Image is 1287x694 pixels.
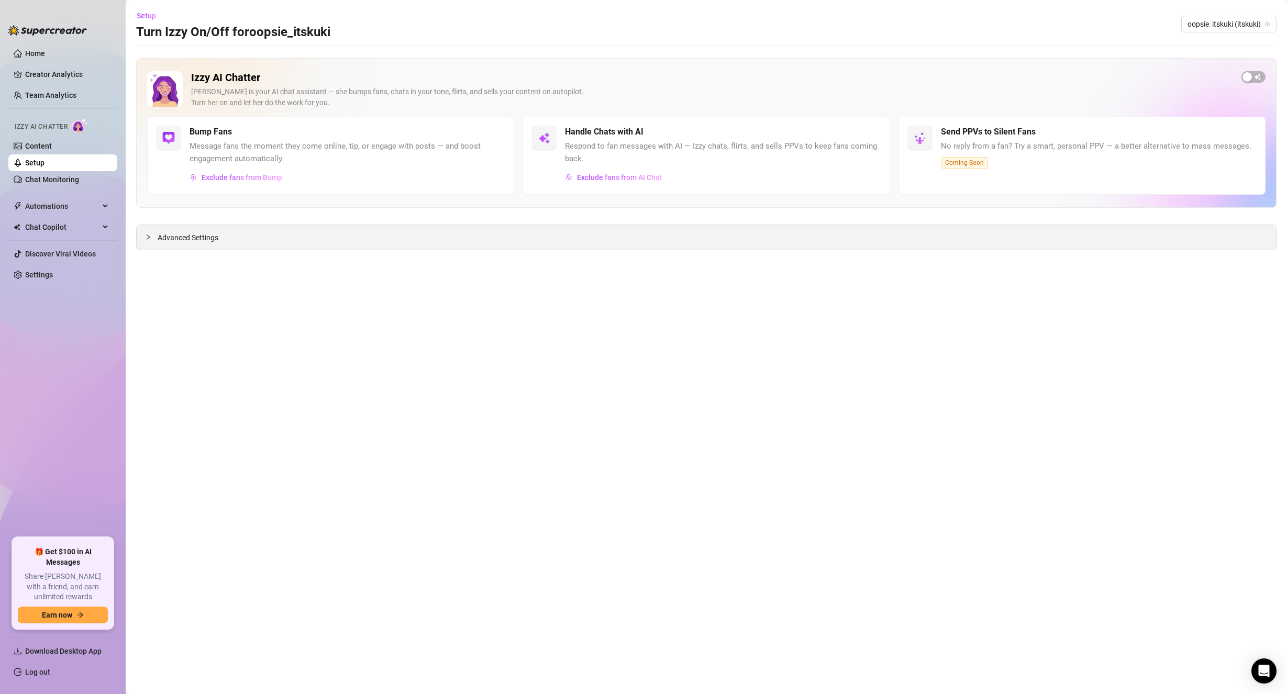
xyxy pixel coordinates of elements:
button: Setup [136,7,164,24]
span: Earn now [42,611,72,619]
span: Respond to fan messages with AI — Izzy chats, flirts, and sells PPVs to keep fans coming back. [565,140,881,165]
span: collapsed [145,234,151,240]
a: Team Analytics [25,91,76,99]
span: thunderbolt [14,202,22,210]
div: [PERSON_NAME] is your AI chat assistant — she bumps fans, chats in your tone, flirts, and sells y... [191,86,1233,108]
img: Izzy AI Chatter [147,71,183,107]
a: Home [25,49,45,58]
span: arrow-right [76,611,84,619]
a: Setup [25,159,45,167]
span: oopsie_itskuki (itskuki) [1188,16,1270,32]
h5: Handle Chats with AI [565,126,643,138]
a: Settings [25,271,53,279]
span: No reply from a fan? Try a smart, personal PPV — a better alternative to mass messages. [941,140,1251,153]
span: 🎁 Get $100 in AI Messages [18,547,108,567]
span: team [1264,21,1271,27]
span: download [14,647,22,655]
h3: Turn Izzy On/Off for oopsie_itskuki [136,24,330,41]
button: Exclude fans from Bump [190,169,283,186]
span: Izzy AI Chatter [15,122,68,132]
button: Earn nowarrow-right [18,607,108,623]
h2: Izzy AI Chatter [191,71,1233,84]
img: svg%3e [162,132,175,144]
span: Download Desktop App [25,647,102,655]
span: Advanced Settings [158,232,218,243]
button: Exclude fans from AI Chat [565,169,663,186]
h5: Bump Fans [190,126,232,138]
a: Log out [25,668,50,676]
span: Share [PERSON_NAME] with a friend, and earn unlimited rewards [18,572,108,602]
div: collapsed [145,231,158,243]
span: Coming Soon [941,157,988,169]
div: Open Intercom Messenger [1251,658,1277,684]
span: Automations [25,198,99,215]
h5: Send PPVs to Silent Fans [941,126,1036,138]
img: svg%3e [914,132,926,144]
img: logo-BBDzfeDw.svg [8,25,87,36]
span: Chat Copilot [25,219,99,236]
span: Message fans the moment they come online, tip, or engage with posts — and boost engagement automa... [190,140,505,165]
img: svg%3e [538,132,550,144]
a: Chat Monitoring [25,175,79,184]
img: AI Chatter [72,118,88,133]
a: Discover Viral Videos [25,250,96,258]
a: Content [25,142,52,150]
span: Exclude fans from Bump [202,173,282,182]
a: Creator Analytics [25,66,109,83]
span: Setup [137,12,156,20]
img: Chat Copilot [14,223,20,231]
img: svg%3e [190,174,197,181]
img: svg%3e [565,174,573,181]
span: Exclude fans from AI Chat [577,173,662,182]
